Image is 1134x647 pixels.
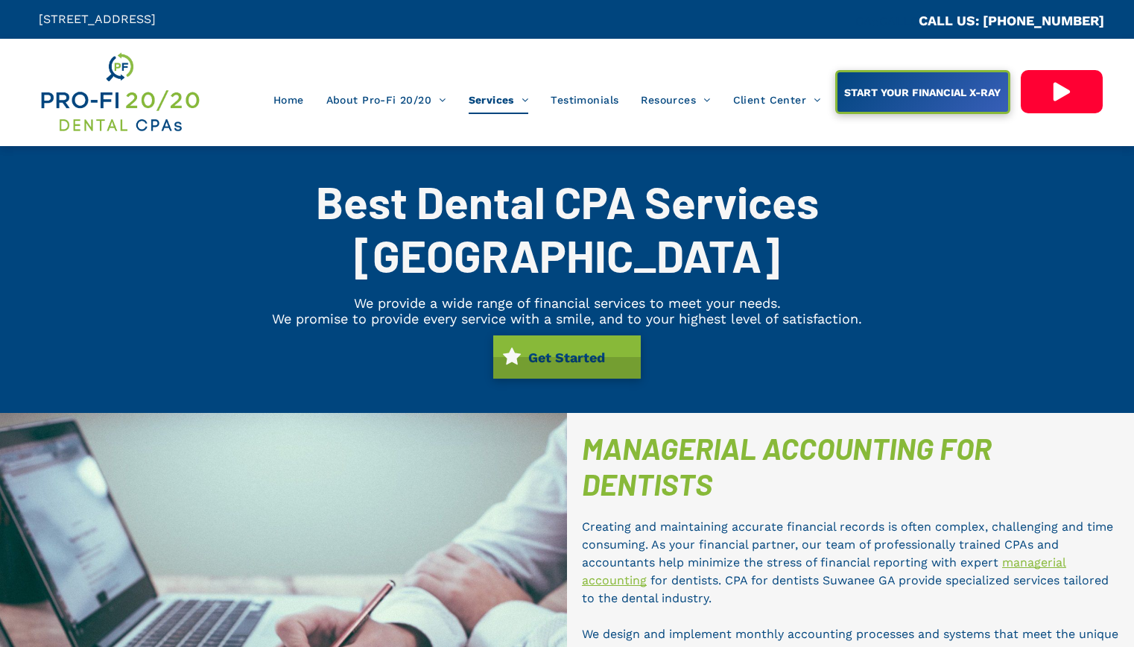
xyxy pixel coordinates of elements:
a: Testimonials [539,86,630,114]
span: START YOUR FINANCIAL X-RAY [839,79,1006,106]
a: About Pro-Fi 20/20 [315,86,457,114]
img: Get Dental CPA Consulting, Bookkeeping, & Bank Loans [39,50,200,135]
a: managerial accounting [582,555,1066,587]
a: Client Center [722,86,832,114]
span: Best Dental CPA Services [GEOGRAPHIC_DATA] [316,174,819,282]
span: We provide a wide range of financial services to meet your needs. [354,295,781,311]
a: Resources [630,86,721,114]
a: START YOUR FINANCIAL X-RAY [835,70,1010,114]
span: CA::CALLC [855,14,919,28]
a: Home [262,86,315,114]
span: [STREET_ADDRESS] [39,12,156,26]
span: Creating and maintaining accurate financial records is often complex, challenging and time consum... [582,520,1113,569]
span: MANAGERIAL ACCOUNTING FOR DENTISTS [582,430,992,502]
a: Get Started [493,335,641,379]
span: for dentists. CPA for dentists Suwanee GA provide specialized services tailored to the dental ind... [582,573,1109,605]
a: CALL US: [PHONE_NUMBER] [919,13,1104,28]
span: Get Started [523,342,610,373]
span: We promise to provide every service with a smile, and to your highest level of satisfaction. [272,311,862,326]
a: Services [457,86,540,114]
